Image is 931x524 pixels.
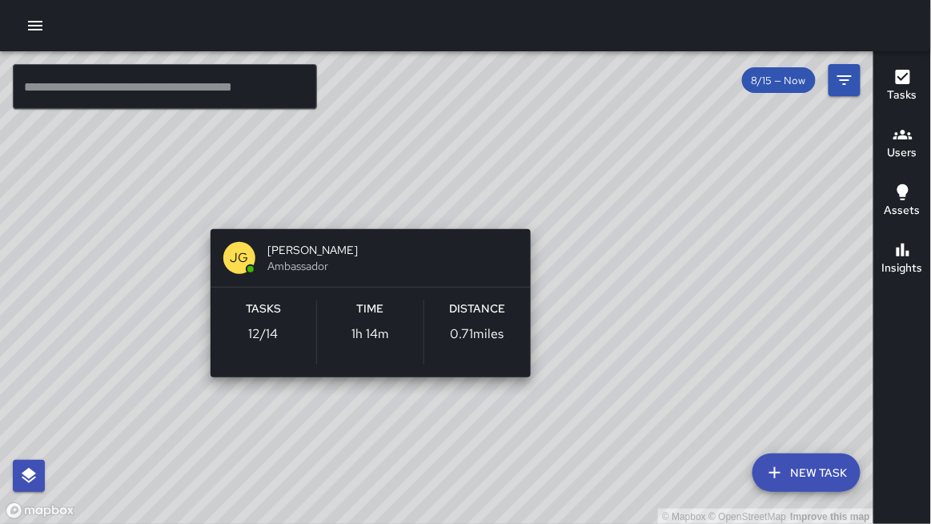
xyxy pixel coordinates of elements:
button: JG[PERSON_NAME]AmbassadorTasks12/14Time1h 14mDistance0.71miles [211,229,531,377]
p: 1h 14m [351,324,389,344]
span: [PERSON_NAME] [268,242,518,258]
h6: Users [888,144,917,162]
button: Filters [829,64,861,96]
h6: Insights [882,260,923,277]
h6: Distance [449,300,505,318]
button: New Task [752,453,861,492]
h6: Time [357,300,384,318]
button: Insights [874,231,931,288]
span: 8/15 — Now [742,74,816,87]
h6: Assets [885,202,921,220]
button: Assets [874,173,931,231]
p: 12 / 14 [248,324,278,344]
button: Users [874,115,931,173]
h6: Tasks [888,87,917,104]
h6: Tasks [246,300,281,318]
p: JG [230,248,248,268]
p: 0.71 miles [451,324,504,344]
span: Ambassador [268,258,518,274]
button: Tasks [874,58,931,115]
